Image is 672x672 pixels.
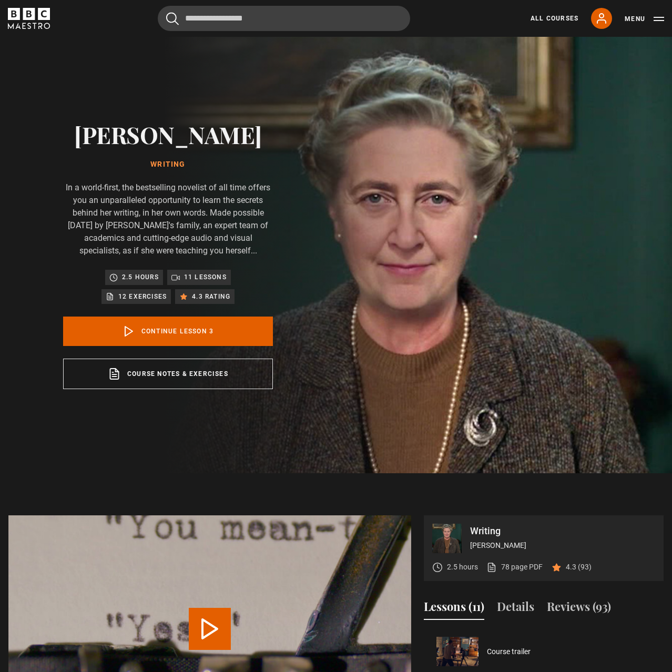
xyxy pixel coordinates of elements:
h2: [PERSON_NAME] [63,121,273,148]
svg: BBC Maestro [8,8,50,29]
p: [PERSON_NAME] [470,540,655,551]
p: 4.3 (93) [566,562,592,573]
input: Search [158,6,410,31]
button: Lessons (11) [424,598,484,620]
a: 78 page PDF [486,562,543,573]
a: Continue lesson 3 [63,317,273,346]
p: 4.3 rating [192,291,230,302]
p: 2.5 hours [447,562,478,573]
p: In a world-first, the bestselling novelist of all time offers you an unparalleled opportunity to ... [63,181,273,257]
p: 2.5 hours [122,272,159,282]
p: Writing [470,526,655,536]
p: 12 exercises [118,291,167,302]
button: Play Lesson Rules of the Game [189,608,231,650]
button: Toggle navigation [625,14,664,24]
a: All Courses [531,14,578,23]
p: 11 lessons [184,272,227,282]
button: Reviews (93) [547,598,611,620]
button: Details [497,598,534,620]
a: Course trailer [487,646,531,657]
a: Course notes & exercises [63,359,273,389]
button: Submit the search query [166,12,179,25]
h1: Writing [63,160,273,169]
